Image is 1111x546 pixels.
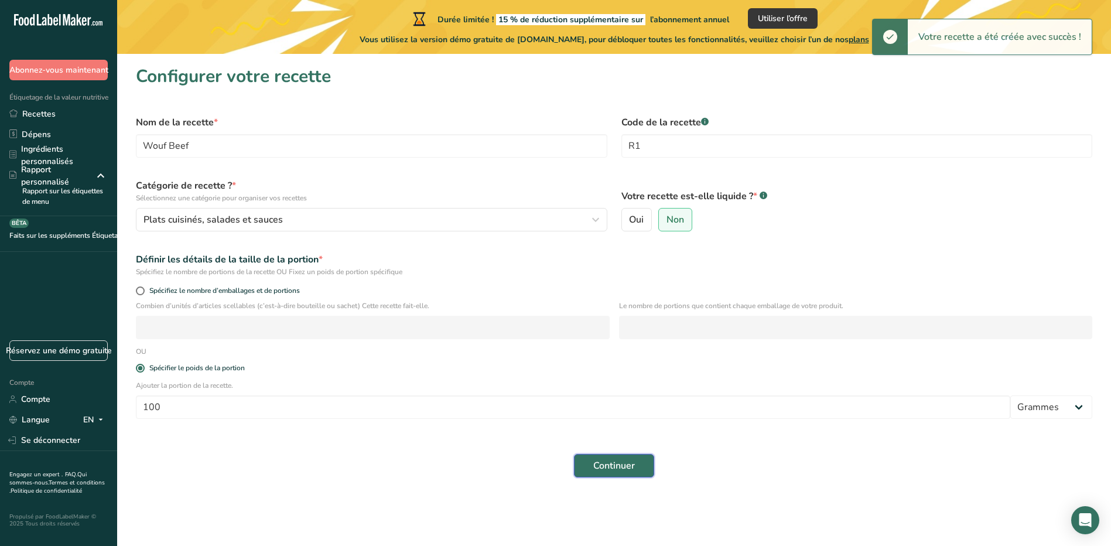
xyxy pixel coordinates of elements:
[621,116,701,129] font: Code de la recette
[593,459,635,473] span: Continuer
[21,393,50,405] font: Compte
[9,470,87,487] a: Qui sommes-nous.
[136,380,1092,391] p: Ajouter la portion de la recette.
[748,8,818,29] button: Utiliser l’offre
[629,214,644,226] span: Oui
[621,134,1093,158] input: Tapez votre code de recette ici
[9,479,105,495] a: Termes et conditions .
[1071,506,1099,534] div: Ouvrez Intercom Messenger
[9,513,108,527] div: Propulsé par FoodLabelMaker © 2025 Tous droits réservés
[9,219,29,228] div: BÊTA
[9,64,108,76] span: Abonnez-vous maintenant
[650,14,729,25] span: l’abonnement annuel
[908,19,1092,54] div: Votre recette a été créée avec succès !
[621,190,753,203] font: Votre recette est-elle liquide ?
[9,60,108,80] button: Abonnez-vous maintenant
[21,163,94,188] font: Rapport personnalisé
[666,214,684,226] span: Non
[849,34,869,45] span: plans
[136,253,319,266] font: Définir les détails de la taille de la portion
[11,487,82,495] a: Politique de confidentialité
[136,267,1092,277] div: Spécifiez le nombre de portions de la recette OU Fixez un poids de portion spécifique
[9,230,125,241] font: Faits sur les suppléments Étiquetage
[21,434,80,446] font: Se déconnecter
[22,414,50,426] font: Langue
[360,34,869,45] font: Vous utilisez la version démo gratuite de [DOMAIN_NAME], pour débloquer toutes les fonctionnalité...
[9,340,108,361] a: Réservez une démo gratuite
[22,108,56,120] font: Recettes
[143,213,283,227] span: Plats cuisinés, salades et sauces
[437,14,729,25] font: Durée limitée !
[136,179,232,192] font: Catégorie de recette ?
[129,346,153,357] div: OU
[758,12,808,25] span: Utiliser l’offre
[149,364,245,373] div: Spécifier le poids de la portion
[22,186,108,207] font: Rapport sur les étiquettes de menu
[21,143,108,168] font: Ingrédients personnalisés
[574,454,654,477] button: Continuer
[496,14,645,25] span: 15 % de réduction supplémentaire sur
[9,470,63,479] a: Engagez un expert .
[136,63,1092,90] h1: Configurer votre recette
[136,208,607,231] button: Plats cuisinés, salades et sauces
[83,414,94,426] font: EN
[136,116,214,129] font: Nom de la recette
[136,193,607,203] p: Sélectionnez une catégorie pour organiser vos recettes
[619,301,1093,311] p: Le nombre de portions que contient chaque emballage de votre produit.
[136,301,610,311] p: Combien d’unités d’articles scellables (c’est-à-dire bouteille ou sachet) Cette recette fait-elle.
[145,286,300,295] span: Spécifiez le nombre d’emballages et de portions
[65,470,77,479] a: FAQ.
[136,134,607,158] input: Tapez le nom de votre recette ici
[136,395,1010,419] input: Tapez votre portion ici
[22,128,51,141] font: Dépens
